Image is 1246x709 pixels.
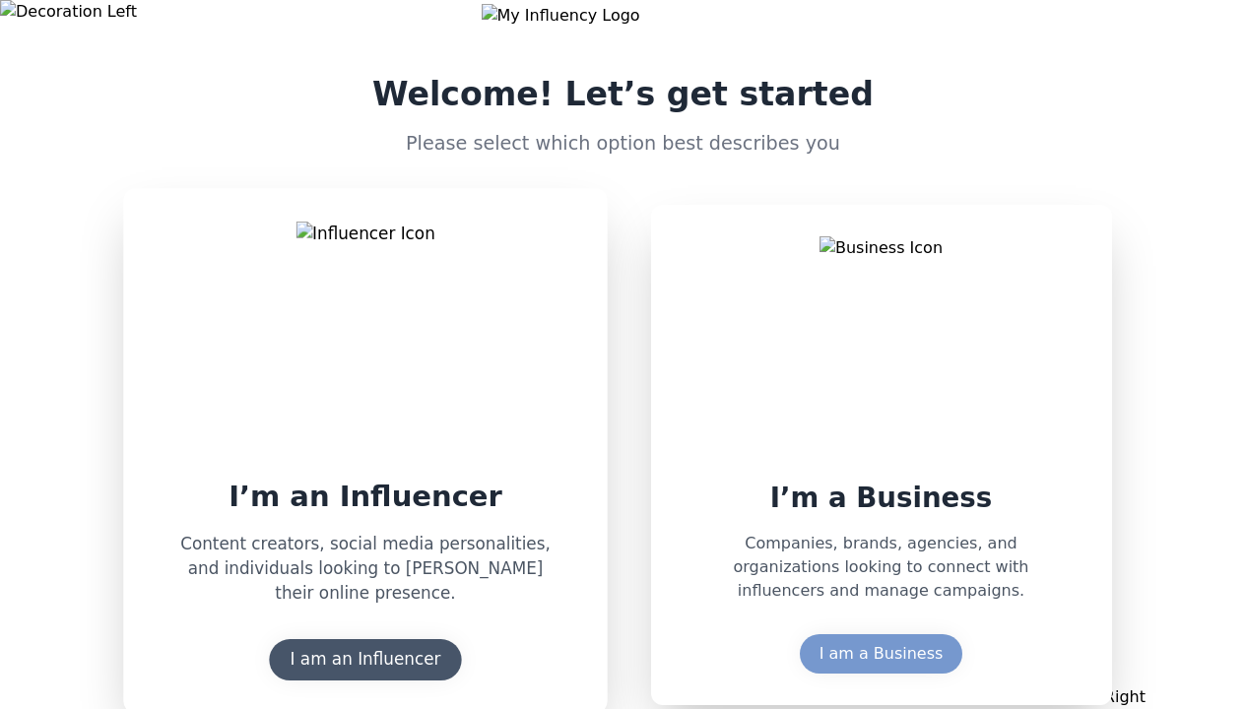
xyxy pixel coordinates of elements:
[156,532,573,607] p: Content creators, social media personalities, and individuals looking to [PERSON_NAME] their onli...
[269,639,461,680] button: I am an Influencer
[770,481,993,516] h3: I’m a Business
[295,222,435,453] img: Influencer Icon
[229,478,502,515] h3: I’m an Influencer
[820,236,943,457] img: Business Icon
[800,634,963,674] button: I am a Business
[372,130,874,158] p: Please select which option best describes you
[683,532,1081,603] p: Companies, brands, agencies, and organizations looking to connect with influencers and manage cam...
[290,648,440,673] div: I am an Influencer
[372,75,874,114] h1: Welcome! Let’s get started
[820,642,944,666] div: I am a Business
[482,4,765,28] img: My Influency Logo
